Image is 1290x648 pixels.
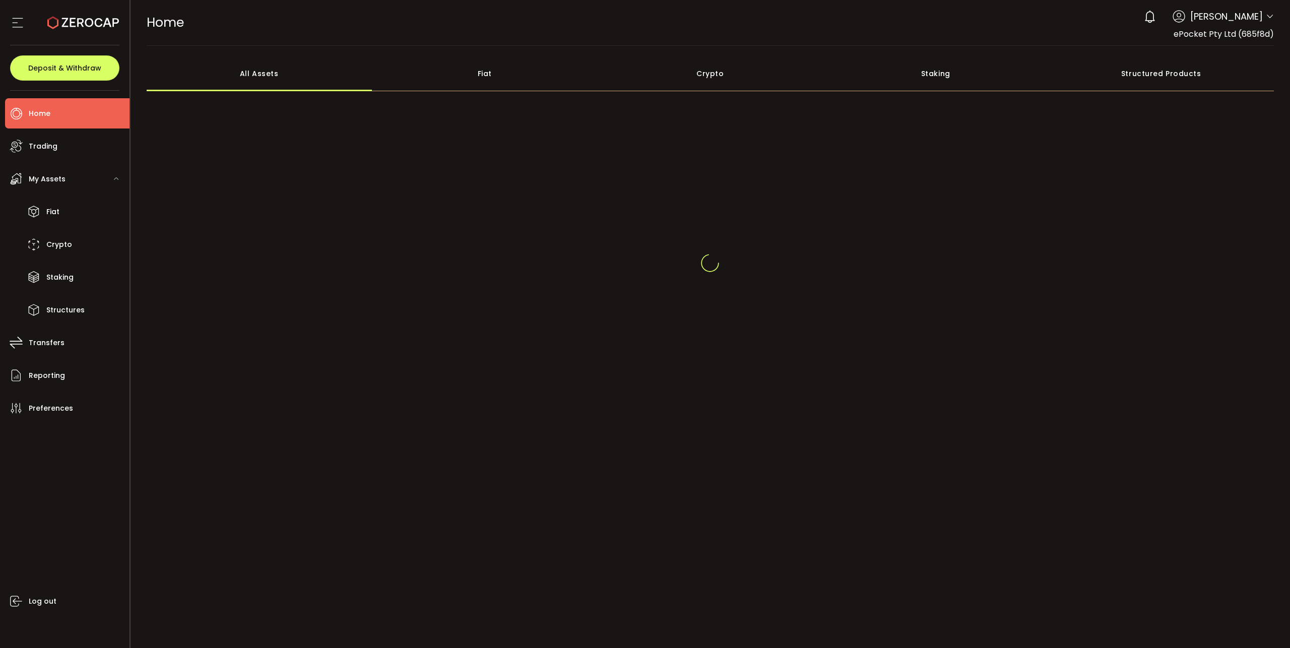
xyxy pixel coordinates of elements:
[1190,10,1263,23] span: [PERSON_NAME]
[147,56,372,91] div: All Assets
[46,205,59,219] span: Fiat
[147,14,184,31] span: Home
[372,56,598,91] div: Fiat
[29,336,64,350] span: Transfers
[29,594,56,609] span: Log out
[823,56,1049,91] div: Staking
[598,56,823,91] div: Crypto
[29,106,50,121] span: Home
[29,401,73,416] span: Preferences
[29,139,57,154] span: Trading
[46,237,72,252] span: Crypto
[46,270,74,285] span: Staking
[46,303,85,317] span: Structures
[10,55,119,81] button: Deposit & Withdraw
[1174,28,1274,40] span: ePocket Pty Ltd (685f8d)
[29,172,66,186] span: My Assets
[1049,56,1274,91] div: Structured Products
[29,368,65,383] span: Reporting
[28,64,101,72] span: Deposit & Withdraw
